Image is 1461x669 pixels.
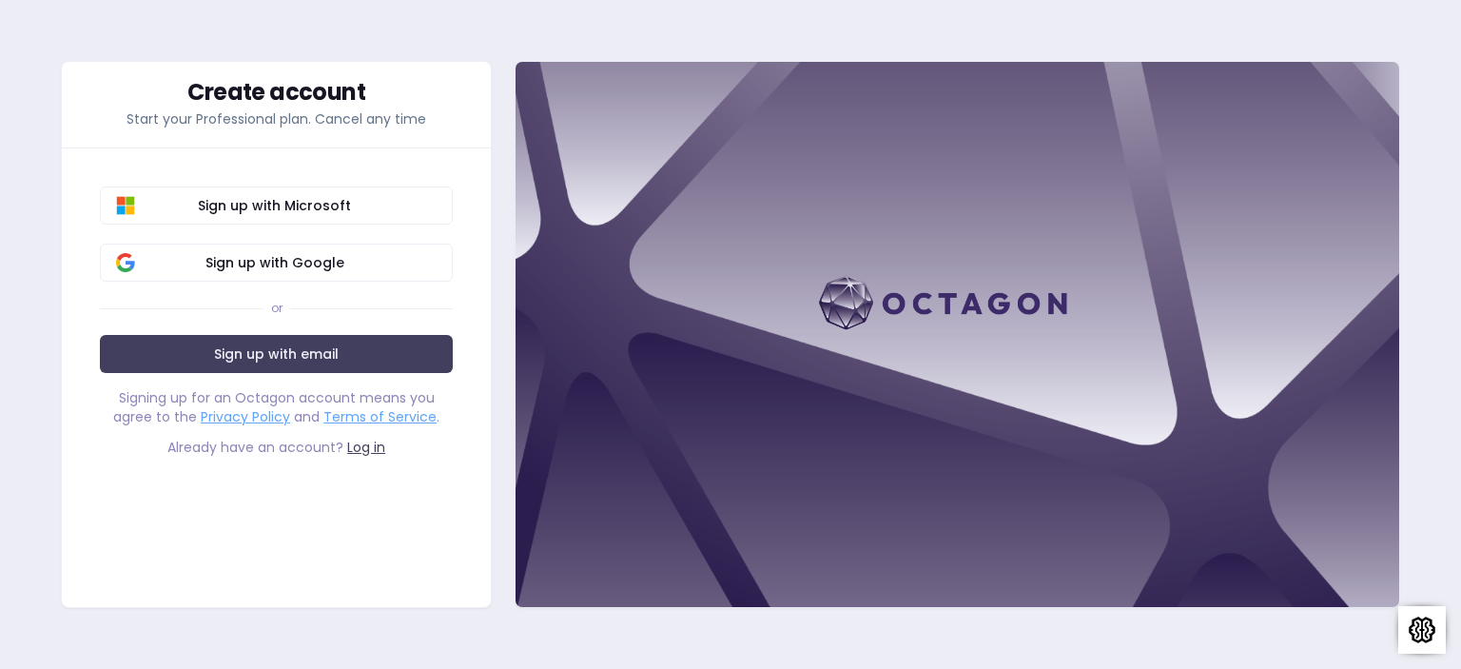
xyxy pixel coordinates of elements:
div: Signing up for an Octagon account means you agree to the and . [100,388,453,426]
span: Sign up with Microsoft [112,196,437,215]
div: Already have an account? [100,438,453,457]
span: Sign up with Google [112,253,437,272]
a: Sign up with email [100,335,453,373]
button: Sign up with Google [100,244,453,282]
a: Terms of Service [323,407,437,426]
a: Log in [347,438,385,457]
p: Start your Professional plan. Cancel any time [100,109,453,128]
div: Create account [100,81,453,104]
div: or [271,301,282,316]
a: Privacy Policy [201,407,290,426]
button: Sign up with Microsoft [100,187,453,225]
